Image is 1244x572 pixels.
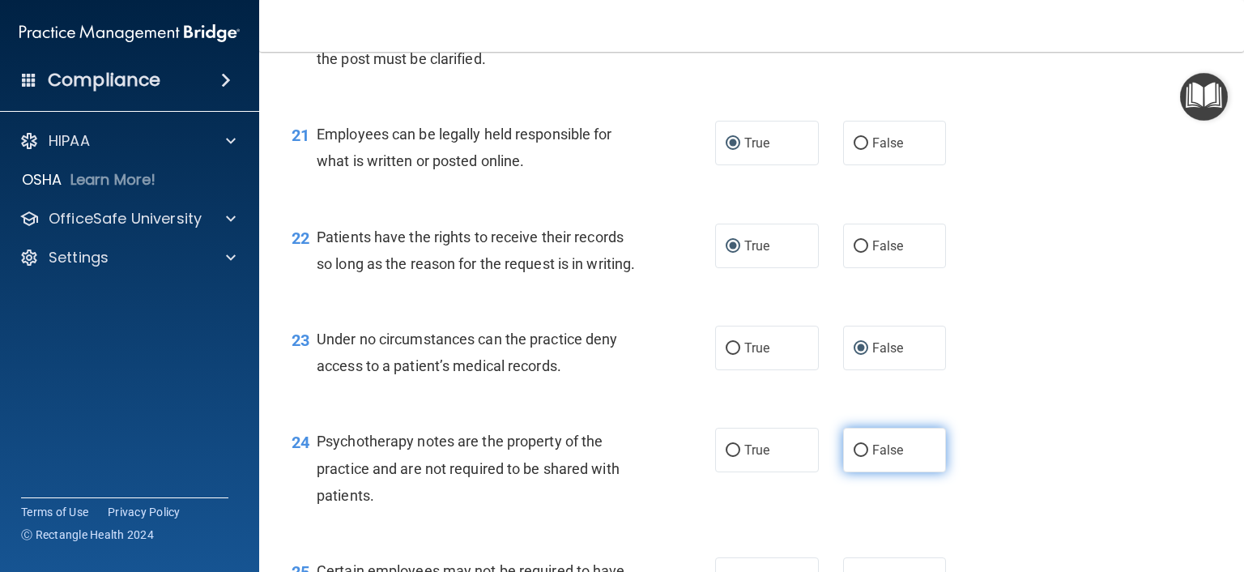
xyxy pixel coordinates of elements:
[744,442,769,458] span: True
[49,209,202,228] p: OfficeSafe University
[317,433,620,503] span: Psychotherapy notes are the property of the practice and are not required to be shared with patie...
[48,69,160,92] h4: Compliance
[19,131,236,151] a: HIPAA
[317,228,635,272] span: Patients have the rights to receive their records so long as the reason for the request is in wri...
[19,17,240,49] img: PMB logo
[19,248,236,267] a: Settings
[726,445,740,457] input: True
[872,340,904,356] span: False
[854,343,868,355] input: False
[872,442,904,458] span: False
[744,340,769,356] span: True
[744,135,769,151] span: True
[854,445,868,457] input: False
[292,228,309,248] span: 22
[317,126,612,169] span: Employees can be legally held responsible for what is written or posted online.
[49,131,90,151] p: HIPAA
[854,241,868,253] input: False
[21,504,88,520] a: Terms of Use
[292,331,309,350] span: 23
[872,238,904,254] span: False
[49,248,109,267] p: Settings
[19,209,236,228] a: OfficeSafe University
[726,343,740,355] input: True
[108,504,181,520] a: Privacy Policy
[22,170,62,190] p: OSHA
[292,126,309,145] span: 21
[70,170,156,190] p: Learn More!
[854,138,868,150] input: False
[726,138,740,150] input: True
[317,331,617,374] span: Under no circumstances can the practice deny access to a patient’s medical records.
[21,527,154,543] span: Ⓒ Rectangle Health 2024
[726,241,740,253] input: True
[1180,73,1228,121] button: Open Resource Center
[292,433,309,452] span: 24
[872,135,904,151] span: False
[744,238,769,254] span: True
